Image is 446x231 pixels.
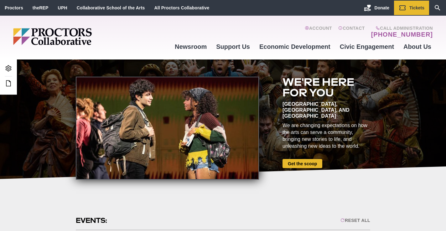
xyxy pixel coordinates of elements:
a: Search [429,1,446,15]
a: Account [305,26,332,38]
span: Tickets [409,5,424,10]
a: All Proctors Collaborative [154,5,209,10]
a: Get the scoop [283,159,322,168]
div: [GEOGRAPHIC_DATA], [GEOGRAPHIC_DATA], and [GEOGRAPHIC_DATA] [283,101,370,119]
span: Donate [375,5,389,10]
img: Proctors logo [13,28,140,45]
a: [PHONE_NUMBER] [371,31,433,38]
a: UPH [58,5,67,10]
a: About Us [399,38,436,55]
h2: Events: [76,216,108,225]
span: Call Administration [369,26,433,31]
h2: We're here for you [283,77,370,98]
a: Support Us [211,38,255,55]
a: Collaborative School of the Arts [77,5,145,10]
a: Contact [338,26,365,38]
div: Reset All [340,218,370,223]
a: Admin Area [3,63,14,74]
a: Civic Engagement [335,38,399,55]
a: theREP [33,5,49,10]
a: Edit this Post/Page [3,78,14,90]
a: Economic Development [255,38,335,55]
a: Newsroom [170,38,211,55]
a: Tickets [394,1,429,15]
a: Proctors [5,5,23,10]
a: Donate [359,1,394,15]
div: We are changing expectations on how the arts can serve a community, bringing new stories to life,... [283,122,370,150]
